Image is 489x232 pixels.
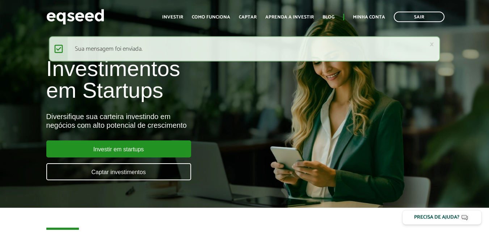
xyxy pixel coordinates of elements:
div: Sua mensagem foi enviada. [49,36,440,62]
a: Captar [239,15,257,20]
div: Diversifique sua carteira investindo em negócios com alto potencial de crescimento [46,112,280,130]
a: Captar investimentos [46,163,191,180]
a: Investir em startups [46,140,191,157]
a: Como funciona [192,15,230,20]
a: Investir [162,15,183,20]
a: Minha conta [353,15,385,20]
a: × [430,41,434,48]
img: EqSeed [46,7,104,26]
a: Aprenda a investir [265,15,314,20]
a: Blog [323,15,334,20]
a: Sair [394,12,444,22]
h1: Investimentos em Startups [46,58,280,101]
